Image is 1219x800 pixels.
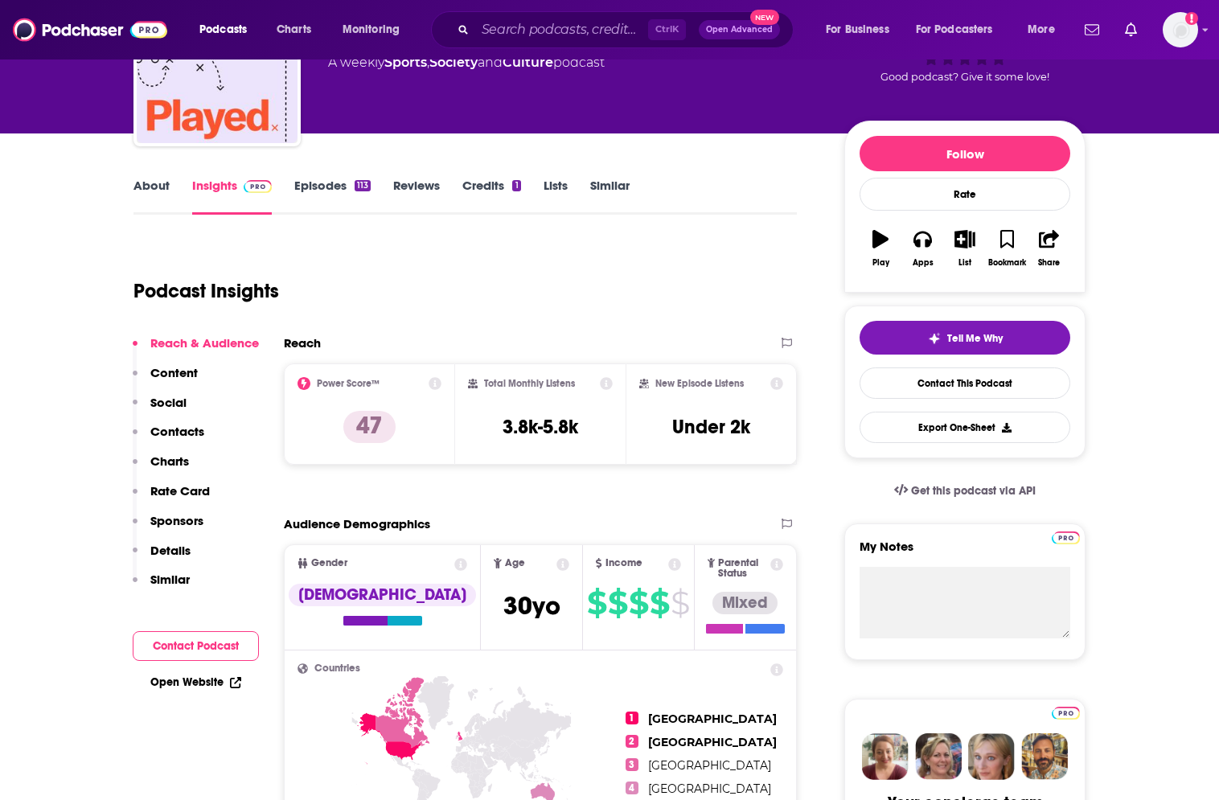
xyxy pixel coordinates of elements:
[133,335,259,365] button: Reach & Audience
[1118,16,1143,43] a: Show notifications dropdown
[133,453,189,483] button: Charts
[199,18,247,41] span: Podcasts
[860,321,1070,355] button: tell me why sparkleTell Me Why
[446,11,809,48] div: Search podcasts, credits, & more...
[947,332,1003,345] span: Tell Me Why
[860,367,1070,399] a: Contact This Podcast
[671,590,689,616] span: $
[1016,17,1075,43] button: open menu
[626,782,638,794] span: 4
[150,395,187,410] p: Social
[133,572,190,601] button: Similar
[1021,733,1068,780] img: Jon Profile
[1052,531,1080,544] img: Podchaser Pro
[133,365,198,395] button: Content
[706,26,773,34] span: Open Advanced
[393,178,440,215] a: Reviews
[266,17,321,43] a: Charts
[986,219,1028,277] button: Bookmark
[462,178,520,215] a: Credits1
[626,712,638,724] span: 1
[150,453,189,469] p: Charts
[277,18,311,41] span: Charts
[1052,529,1080,544] a: Pro website
[311,558,347,568] span: Gender
[881,471,1049,511] a: Get this podcast via API
[1163,12,1198,47] img: User Profile
[648,782,771,796] span: [GEOGRAPHIC_DATA]
[880,71,1049,83] span: Good podcast? Give it some love!
[712,592,778,614] div: Mixed
[133,424,204,453] button: Contacts
[133,483,210,513] button: Rate Card
[958,258,971,268] div: List
[544,178,568,215] a: Lists
[860,219,901,277] button: Play
[626,758,638,771] span: 3
[503,55,553,70] a: Culture
[860,136,1070,171] button: Follow
[928,332,941,345] img: tell me why sparkle
[133,543,191,572] button: Details
[478,55,503,70] span: and
[648,758,771,773] span: [GEOGRAPHIC_DATA]
[968,733,1015,780] img: Jules Profile
[512,180,520,191] div: 1
[427,55,429,70] span: ,
[1038,258,1060,268] div: Share
[750,10,779,25] span: New
[648,712,777,726] span: [GEOGRAPHIC_DATA]
[1052,707,1080,720] img: Podchaser Pro
[1185,12,1198,25] svg: Add a profile image
[314,663,360,674] span: Countries
[505,558,525,568] span: Age
[284,516,430,531] h2: Audience Demographics
[150,513,203,528] p: Sponsors
[192,178,272,215] a: InsightsPodchaser Pro
[988,258,1026,268] div: Bookmark
[133,631,259,661] button: Contact Podcast
[133,279,279,303] h1: Podcast Insights
[13,14,167,45] img: Podchaser - Follow, Share and Rate Podcasts
[1163,12,1198,47] button: Show profile menu
[862,733,909,780] img: Sydney Profile
[860,539,1070,567] label: My Notes
[384,55,427,70] a: Sports
[944,219,986,277] button: List
[608,590,627,616] span: $
[718,558,767,579] span: Parental Status
[648,19,686,40] span: Ctrl K
[901,219,943,277] button: Apps
[343,411,396,443] p: 47
[872,258,889,268] div: Play
[475,17,648,43] input: Search podcasts, credits, & more...
[1028,18,1055,41] span: More
[429,55,478,70] a: Society
[648,735,777,749] span: [GEOGRAPHIC_DATA]
[916,18,993,41] span: For Podcasters
[150,483,210,498] p: Rate Card
[503,590,560,622] span: 30 yo
[915,733,962,780] img: Barbara Profile
[911,484,1036,498] span: Get this podcast via API
[328,53,605,72] div: A weekly podcast
[605,558,642,568] span: Income
[1163,12,1198,47] span: Logged in as BerkMarc
[650,590,669,616] span: $
[655,378,744,389] h2: New Episode Listens
[133,513,203,543] button: Sponsors
[150,365,198,380] p: Content
[289,584,476,606] div: [DEMOGRAPHIC_DATA]
[672,415,750,439] h3: Under 2k
[284,335,321,351] h2: Reach
[133,178,170,215] a: About
[913,258,934,268] div: Apps
[331,17,421,43] button: open menu
[590,178,630,215] a: Similar
[1078,16,1106,43] a: Show notifications dropdown
[317,378,380,389] h2: Power Score™
[150,424,204,439] p: Contacts
[699,20,780,39] button: Open AdvancedNew
[355,180,371,191] div: 113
